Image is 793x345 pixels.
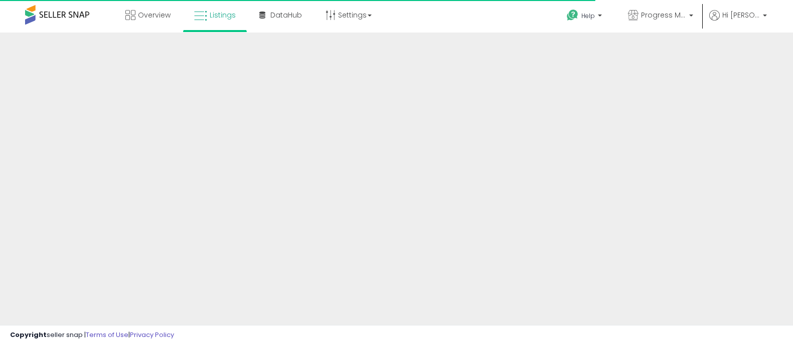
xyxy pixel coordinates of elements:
span: Hi [PERSON_NAME] [722,10,760,20]
span: Help [581,12,595,20]
div: seller snap | | [10,330,174,340]
span: DataHub [270,10,302,20]
span: Overview [138,10,171,20]
a: Privacy Policy [130,330,174,339]
a: Help [559,2,612,33]
span: Listings [210,10,236,20]
i: Get Help [566,9,579,22]
span: Progress Matters [641,10,686,20]
a: Hi [PERSON_NAME] [709,10,767,33]
strong: Copyright [10,330,47,339]
a: Terms of Use [86,330,128,339]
